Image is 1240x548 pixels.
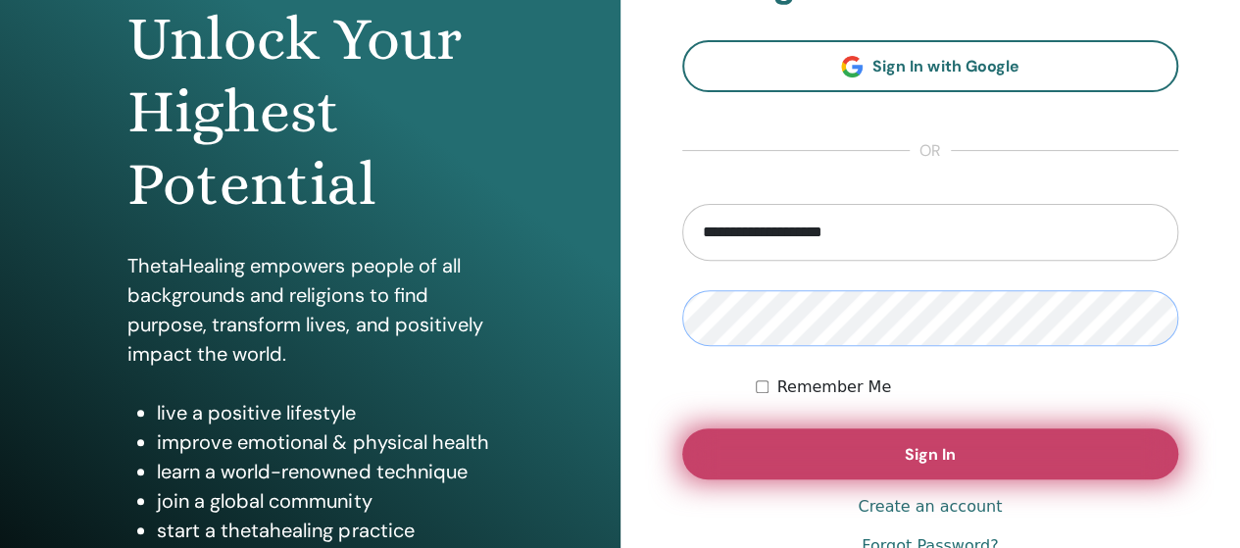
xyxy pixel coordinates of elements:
a: Create an account [858,495,1002,519]
div: Keep me authenticated indefinitely or until I manually logout [756,375,1178,399]
li: join a global community [157,486,492,516]
li: start a thetahealing practice [157,516,492,545]
li: live a positive lifestyle [157,398,492,427]
span: Sign In [905,444,956,465]
p: ThetaHealing empowers people of all backgrounds and religions to find purpose, transform lives, a... [127,251,492,369]
h1: Unlock Your Highest Potential [127,3,492,222]
a: Sign In with Google [682,40,1179,92]
label: Remember Me [776,375,891,399]
li: learn a world-renowned technique [157,457,492,486]
button: Sign In [682,428,1179,479]
span: Sign In with Google [872,56,1018,76]
li: improve emotional & physical health [157,427,492,457]
span: or [910,139,951,163]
